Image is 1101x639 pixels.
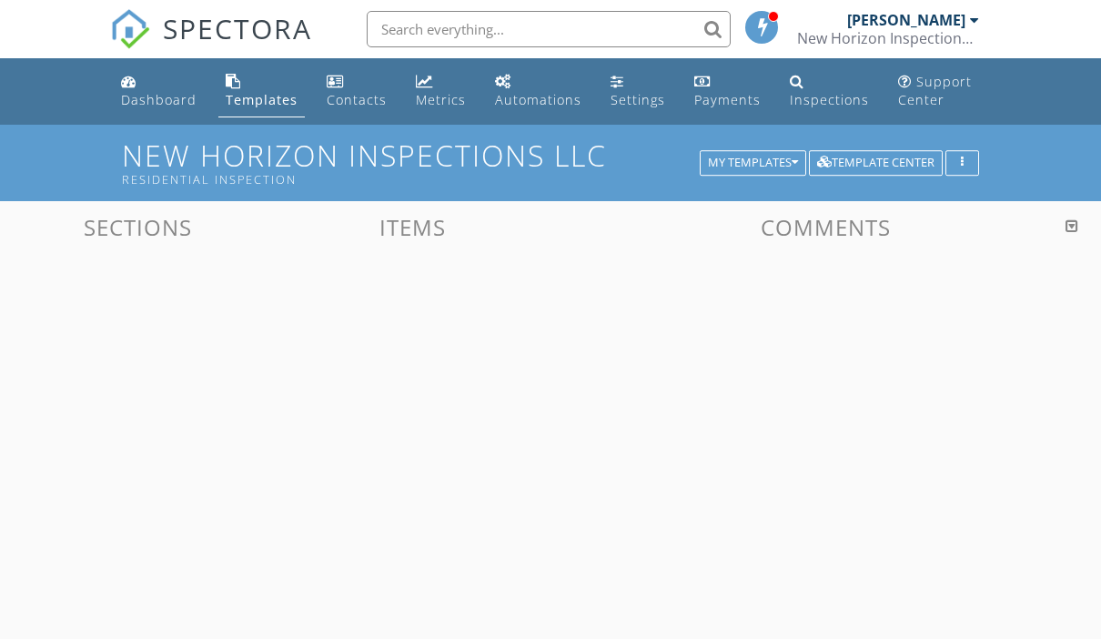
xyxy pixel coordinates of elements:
h1: New Horizon Inspections LLC [122,139,979,186]
div: Templates [226,91,298,108]
a: Template Center [809,153,943,169]
div: My Templates [708,157,798,169]
input: Search everything... [367,11,731,47]
a: Inspections [783,66,876,117]
div: Metrics [416,91,466,108]
a: Payments [687,66,768,117]
a: Contacts [319,66,394,117]
img: The Best Home Inspection Software - Spectora [110,9,150,49]
button: My Templates [700,150,806,176]
a: Templates [218,66,305,117]
a: Automations (Basic) [488,66,589,117]
button: Template Center [809,150,943,176]
a: Dashboard [114,66,204,117]
a: Support Center [891,66,987,117]
span: SPECTORA [163,9,312,47]
a: Metrics [409,66,473,117]
div: Payments [694,91,761,108]
div: [PERSON_NAME] [847,11,965,29]
div: Inspections [790,91,869,108]
div: Template Center [817,157,934,169]
div: Settings [611,91,665,108]
h3: Items [276,215,551,239]
div: Residential Inspection [122,172,706,187]
div: Contacts [327,91,387,108]
h3: Comments [561,215,1090,239]
div: New Horizon Inspections LLC [797,29,979,47]
a: SPECTORA [110,25,312,63]
div: Support Center [898,73,972,108]
div: Dashboard [121,91,197,108]
a: Settings [603,66,672,117]
div: Automations [495,91,581,108]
